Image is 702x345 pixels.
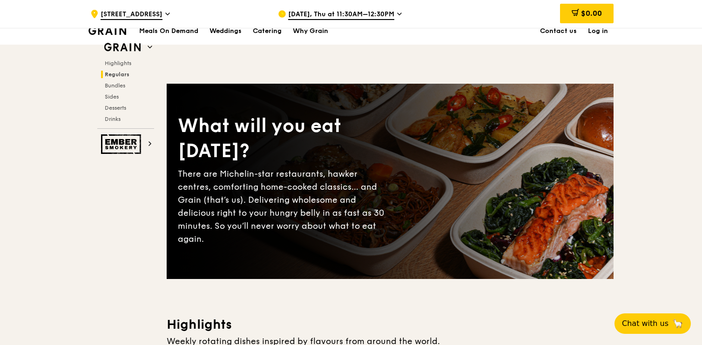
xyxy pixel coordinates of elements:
span: $0.00 [581,9,602,18]
h3: Highlights [167,316,614,333]
span: [STREET_ADDRESS] [101,10,162,20]
a: Log in [582,17,614,45]
span: Highlights [105,60,131,66]
span: Regulars [105,71,129,78]
div: There are Michelin-star restaurants, hawker centres, comforting home-cooked classics… and Grain (... [178,167,390,245]
img: Ember Smokery web logo [101,134,144,154]
a: Catering [247,17,287,45]
div: Why Grain [293,17,328,45]
a: Weddings [204,17,247,45]
span: Chat with us [622,318,668,329]
span: Drinks [105,116,121,122]
span: Bundles [105,82,125,89]
a: Why Grain [287,17,334,45]
div: What will you eat [DATE]? [178,113,390,164]
span: Desserts [105,105,126,111]
span: 🦙 [672,318,683,329]
h1: Meals On Demand [139,27,198,36]
img: Grain web logo [101,39,144,56]
a: Contact us [534,17,582,45]
span: [DATE], Thu at 11:30AM–12:30PM [288,10,394,20]
span: Sides [105,93,119,100]
div: Weddings [209,17,242,45]
div: Catering [253,17,282,45]
button: Chat with us🦙 [614,313,691,334]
